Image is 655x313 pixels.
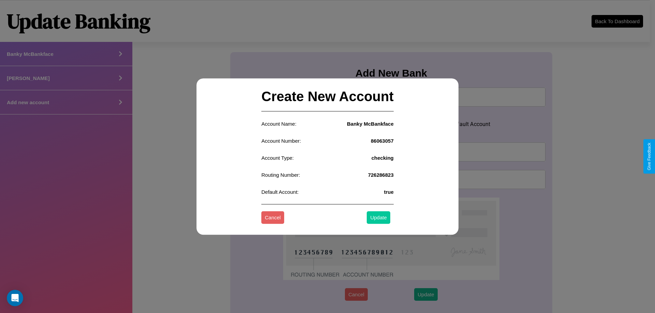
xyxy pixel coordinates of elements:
h4: 726286823 [368,172,394,178]
h4: Banky McBankface [347,121,394,127]
button: Update [367,212,390,224]
h4: 86063057 [371,138,394,144]
div: Give Feedback [647,143,652,170]
button: Cancel [261,212,284,224]
p: Account Number: [261,136,301,145]
div: Open Intercom Messenger [7,290,23,306]
h4: checking [372,155,394,161]
p: Default Account: [261,187,299,197]
p: Routing Number: [261,170,300,179]
h4: true [384,189,393,195]
h2: Create New Account [261,82,394,111]
p: Account Name: [261,119,296,128]
p: Account Type: [261,153,294,162]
